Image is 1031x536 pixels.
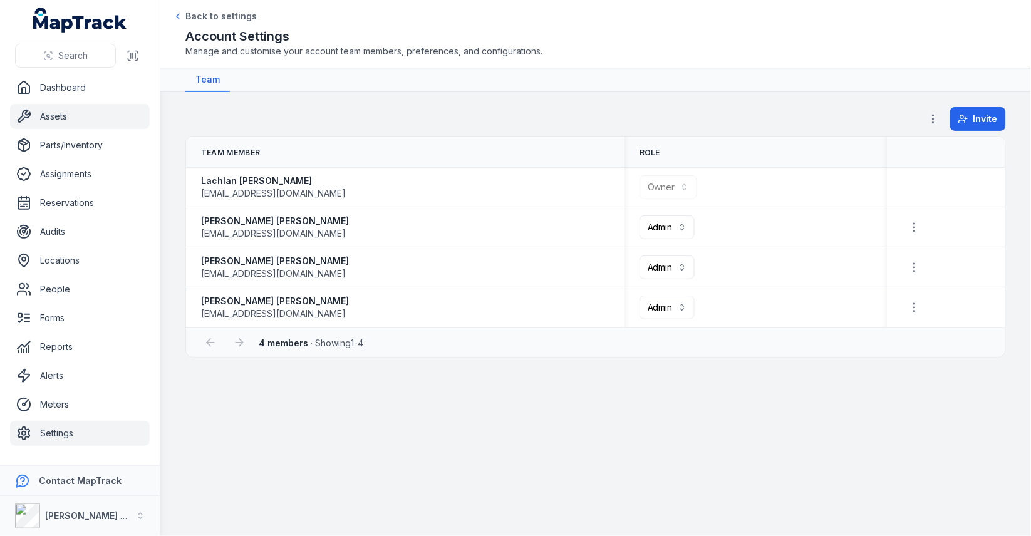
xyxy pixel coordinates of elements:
a: Meters [10,392,150,417]
span: Back to settings [185,10,257,23]
span: [EMAIL_ADDRESS][DOMAIN_NAME] [201,227,346,240]
span: Invite [973,113,998,125]
strong: Contact MapTrack [39,475,122,486]
h2: Account Settings [185,28,1006,45]
a: Team [185,68,230,92]
a: Dashboard [10,75,150,100]
button: Admin [640,296,695,319]
a: Assets [10,104,150,129]
a: Settings [10,421,150,446]
span: Team Member [201,148,260,158]
span: Search [58,49,88,62]
span: Role [640,148,660,158]
a: Parts/Inventory [10,133,150,158]
button: Search [15,44,116,68]
strong: [PERSON_NAME] [PERSON_NAME] [201,295,349,307]
strong: [PERSON_NAME] [PERSON_NAME] [201,215,349,227]
strong: [PERSON_NAME] [PERSON_NAME] [201,255,349,267]
a: Forms [10,306,150,331]
a: Assignments [10,162,150,187]
button: Admin [640,255,695,279]
a: Reservations [10,190,150,215]
a: Audits [10,219,150,244]
a: People [10,277,150,302]
a: Reports [10,334,150,359]
a: Back to settings [173,10,257,23]
a: Alerts [10,363,150,388]
span: [EMAIL_ADDRESS][DOMAIN_NAME] [201,307,346,320]
span: [EMAIL_ADDRESS][DOMAIN_NAME] [201,267,346,280]
span: [EMAIL_ADDRESS][DOMAIN_NAME] [201,187,346,200]
a: Locations [10,248,150,273]
span: · Showing 1 - 4 [259,338,363,348]
strong: Lachlan [PERSON_NAME] [201,175,346,187]
button: Admin [640,215,695,239]
strong: 4 members [259,338,308,348]
span: Manage and customise your account team members, preferences, and configurations. [185,45,1006,58]
button: Invite [950,107,1006,131]
strong: [PERSON_NAME] Asset Maintenance [45,510,206,521]
a: MapTrack [33,8,127,33]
